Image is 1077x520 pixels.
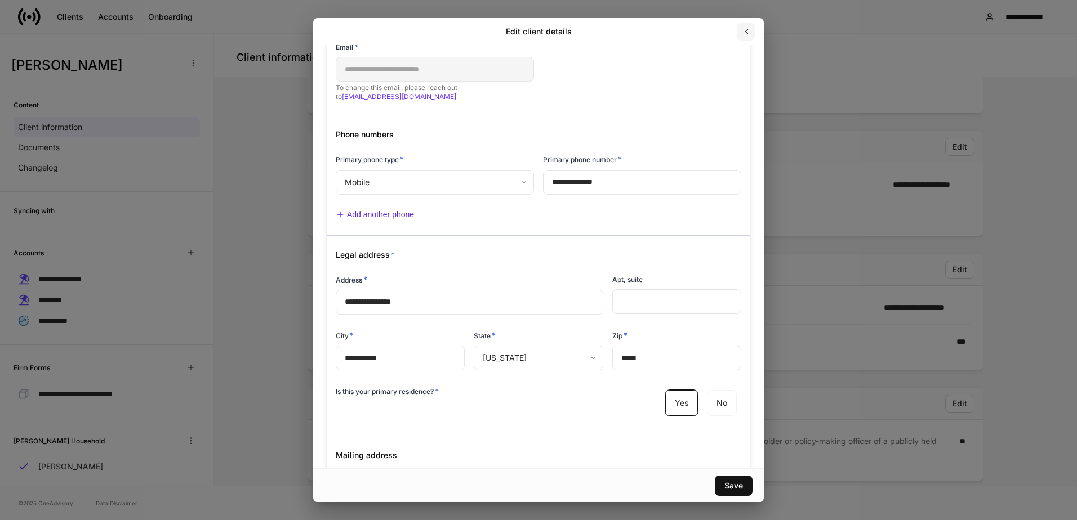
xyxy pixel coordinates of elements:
div: Mailing address [327,436,741,461]
h6: Primary phone type [336,154,404,165]
h6: Is this your primary residence? [336,385,439,397]
h6: State [474,330,496,341]
div: Save [724,480,743,491]
p: To change this email, please reach out to [336,83,534,101]
h6: Primary phone number [543,154,622,165]
div: Mobile [336,170,533,195]
h6: Address [336,274,367,285]
h2: Edit client details [506,26,572,37]
div: [US_STATE] [474,346,603,370]
h6: City [336,330,354,341]
button: Save [715,476,753,496]
div: Phone numbers [327,115,741,140]
div: Legal address [327,236,741,261]
a: [EMAIL_ADDRESS][DOMAIN_NAME] [342,92,456,101]
button: Add another phone [336,210,414,219]
h6: Apt, suite [612,274,643,285]
h6: Zip [612,330,627,341]
h6: Email [336,41,358,52]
